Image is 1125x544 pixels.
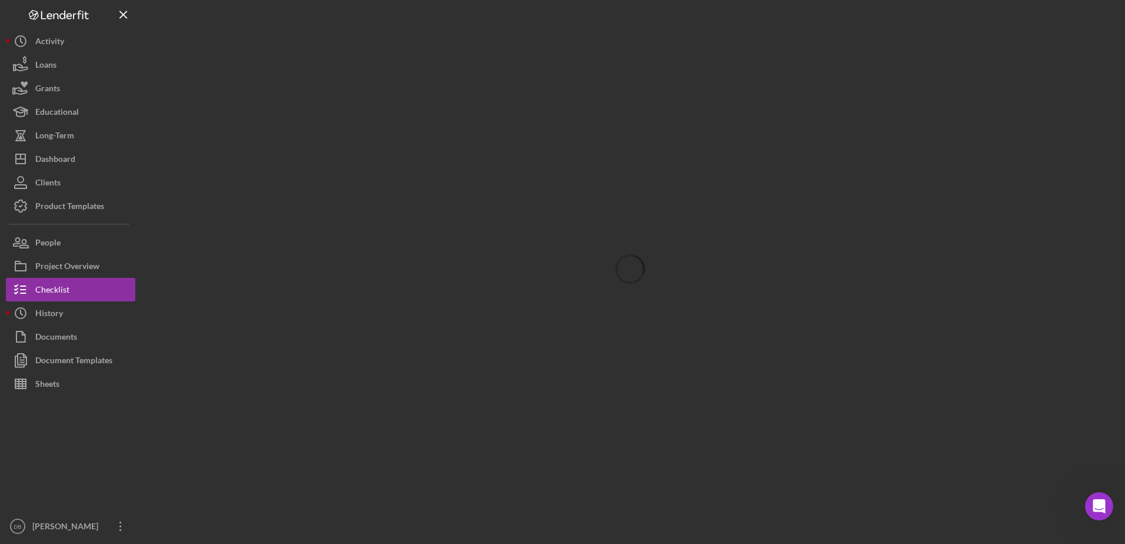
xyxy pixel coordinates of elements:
div: Grants [35,77,60,103]
div: Loans [35,53,56,79]
button: Sheets [6,372,135,396]
div: [PERSON_NAME] [29,515,106,541]
button: People [6,231,135,254]
div: Long-Term [35,124,74,150]
button: Activity [6,29,135,53]
div: Educational [35,100,79,127]
div: Documents [35,325,77,351]
text: DB [14,523,21,530]
div: Project Overview [35,254,99,281]
div: Product Templates [35,194,104,221]
div: Clients [35,171,61,197]
div: Checklist [35,278,69,304]
button: History [6,301,135,325]
button: Clients [6,171,135,194]
button: Project Overview [6,254,135,278]
div: Document Templates [35,349,112,375]
button: Grants [6,77,135,100]
button: Checklist [6,278,135,301]
button: Dashboard [6,147,135,171]
button: Long-Term [6,124,135,147]
div: Activity [35,29,64,56]
iframe: Intercom live chat [1085,492,1113,520]
button: Loans [6,53,135,77]
button: Product Templates [6,194,135,218]
button: Educational [6,100,135,124]
button: Documents [6,325,135,349]
div: People [35,231,61,257]
button: DB[PERSON_NAME] [6,515,135,538]
button: Document Templates [6,349,135,372]
div: History [35,301,63,328]
div: Sheets [35,372,59,399]
div: Dashboard [35,147,75,174]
